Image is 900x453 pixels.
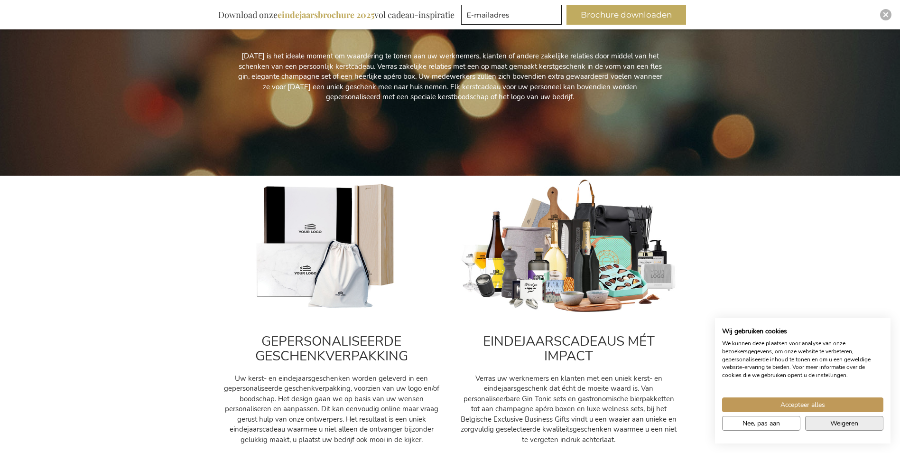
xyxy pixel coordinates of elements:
[780,400,825,410] span: Accepteer alles
[461,5,562,25] input: E-mailadres
[223,334,441,364] h2: GEPERSONALISEERDE GESCHENKVERPAKKING
[460,374,678,445] p: Verras uw werknemers en klanten met een uniek kerst- en eindejaarsgeschenk dat écht de moeite waa...
[460,179,678,315] img: cadeau_personeel_medewerkers-kerst_1
[460,334,678,364] h2: EINDEJAARSCADEAUS MÉT IMPACT
[722,416,800,431] button: Pas cookie voorkeuren aan
[805,416,883,431] button: Alle cookies weigeren
[223,374,441,445] p: Uw kerst- en eindejaarsgeschenken worden geleverd in een gepersonaliseerde geschenkverpakking, vo...
[722,327,883,336] h2: Wij gebruiken cookies
[742,418,780,428] span: Nee, pas aan
[278,9,374,20] b: eindejaarsbrochure 2025
[883,12,889,18] img: Close
[237,51,664,102] p: [DATE] is het ideale moment om waardering te tonen aan uw werknemers, klanten of andere zakelijke...
[880,9,891,20] div: Close
[461,5,565,28] form: marketing offers and promotions
[830,418,858,428] span: Weigeren
[223,179,441,315] img: Personalised_gifts
[722,340,883,379] p: We kunnen deze plaatsen voor analyse van onze bezoekersgegevens, om onze website te verbeteren, g...
[722,397,883,412] button: Accepteer alle cookies
[214,5,459,25] div: Download onze vol cadeau-inspiratie
[566,5,686,25] button: Brochure downloaden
